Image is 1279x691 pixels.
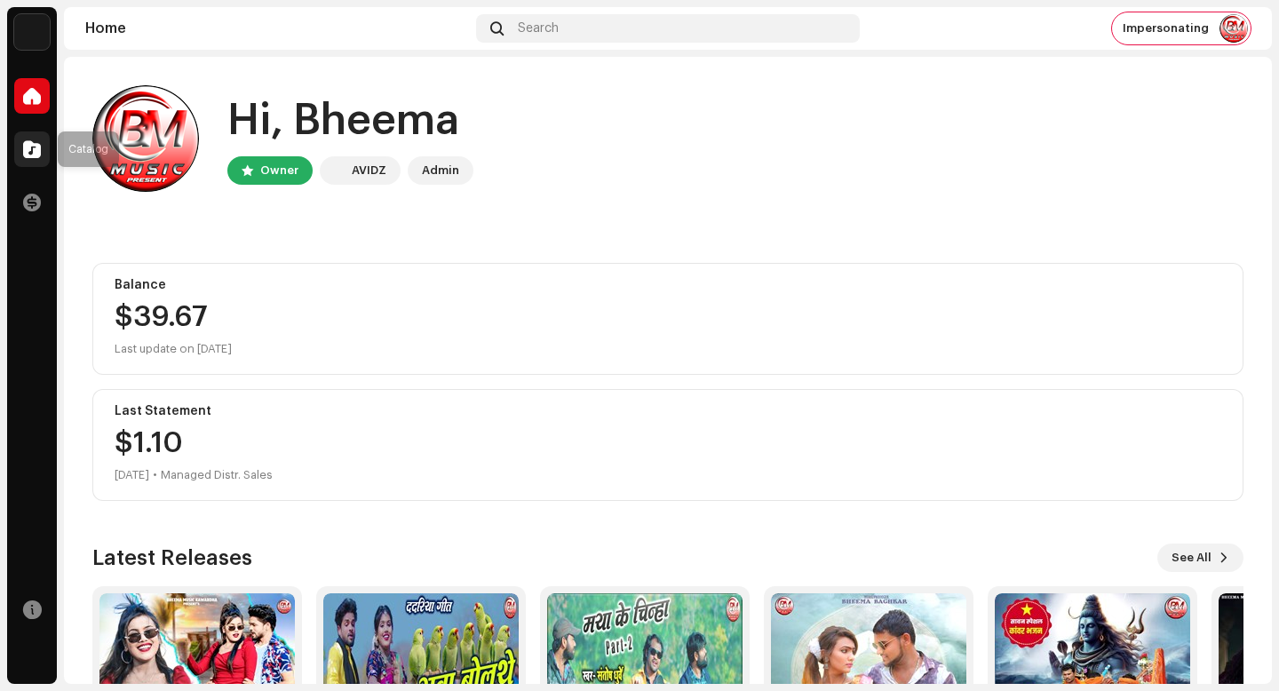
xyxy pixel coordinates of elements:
div: Managed Distr. Sales [161,465,273,486]
div: • [153,465,157,486]
div: Last update on [DATE] [115,338,1221,360]
re-o-card-value: Last Statement [92,389,1243,501]
div: Owner [260,160,298,181]
button: See All [1157,544,1243,572]
span: Search [518,21,559,36]
h3: Latest Releases [92,544,252,572]
img: 87993a6d-11c1-4c29-889f-5138c4553ffd [92,85,199,192]
div: Home [85,21,469,36]
span: See All [1172,540,1211,576]
div: AVIDZ [352,160,386,181]
img: 10d72f0b-d06a-424f-aeaa-9c9f537e57b6 [14,14,50,50]
img: 10d72f0b-d06a-424f-aeaa-9c9f537e57b6 [323,160,345,181]
div: [DATE] [115,465,149,486]
span: Impersonating [1123,21,1209,36]
img: 87993a6d-11c1-4c29-889f-5138c4553ffd [1219,14,1248,43]
div: Admin [422,160,459,181]
div: Hi, Bheema [227,92,473,149]
div: Last Statement [115,404,1221,418]
re-o-card-value: Balance [92,263,1243,375]
div: Balance [115,278,1221,292]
